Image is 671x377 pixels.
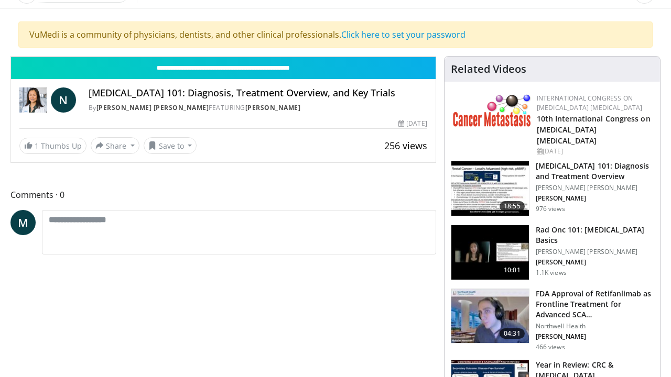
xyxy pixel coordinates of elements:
span: 1 [35,141,39,151]
a: 1 Thumbs Up [19,138,86,154]
a: N [51,87,76,113]
h3: [MEDICAL_DATA] 101: Diagnosis and Treatment Overview [536,161,654,182]
a: 10th International Congress on [MEDICAL_DATA] [MEDICAL_DATA] [537,114,651,146]
a: Click here to set your password [341,29,466,40]
h3: Rad Onc 101: [MEDICAL_DATA] Basics [536,225,654,246]
p: 976 views [536,205,565,213]
span: 256 views [384,139,427,152]
div: VuMedi is a community of physicians, dentists, and other clinical professionals. [18,21,653,48]
button: Share [91,137,139,154]
p: 466 views [536,343,565,351]
span: 04:31 [500,328,525,339]
div: By FEATURING [89,103,427,113]
span: 10:01 [500,265,525,275]
h4: [MEDICAL_DATA] 101: Diagnosis, Treatment Overview, and Key Trials [89,87,427,99]
a: M [10,210,36,235]
p: 1.1K views [536,269,567,277]
h3: FDA Approval of Retifanlimab as Frontline Treatment for Advanced SCA… [536,289,654,320]
button: Save to [144,137,197,154]
p: Northwell Health [536,322,654,330]
a: 04:31 FDA Approval of Retifanlimab as Frontline Treatment for Advanced SCA… Northwell Health [PER... [451,289,654,351]
div: [DATE] [537,147,652,156]
p: [PERSON_NAME] [536,332,654,341]
a: [PERSON_NAME] [PERSON_NAME] [96,103,209,112]
p: [PERSON_NAME] [536,194,654,203]
a: 18:55 [MEDICAL_DATA] 101: Diagnosis and Treatment Overview [PERSON_NAME] [PERSON_NAME] [PERSON_NA... [451,161,654,216]
p: [PERSON_NAME] [536,258,654,267]
span: Comments 0 [10,188,436,202]
img: 771a190d-62ec-4366-a394-cb57e17ed0c1.150x105_q85_crop-smart_upscale.jpg [451,289,529,343]
p: [PERSON_NAME] [PERSON_NAME] [536,184,654,192]
img: aee802ce-c4cb-403d-b093-d98594b3404c.150x105_q85_crop-smart_upscale.jpg [451,225,529,280]
img: f5d819c4-b4a6-4669-943d-399a0cb519e6.150x105_q85_crop-smart_upscale.jpg [451,161,529,216]
div: [DATE] [398,119,427,128]
img: 6ff8bc22-9509-4454-a4f8-ac79dd3b8976.png.150x105_q85_autocrop_double_scale_upscale_version-0.2.png [453,94,532,127]
a: [PERSON_NAME] [245,103,301,112]
img: Nina Niu Sanford [19,87,47,113]
a: 10:01 Rad Onc 101: [MEDICAL_DATA] Basics [PERSON_NAME] [PERSON_NAME] [PERSON_NAME] 1.1K views [451,225,654,280]
h4: Related Videos [451,63,526,75]
a: International Congress on [MEDICAL_DATA] [MEDICAL_DATA] [537,94,643,112]
p: [PERSON_NAME] [PERSON_NAME] [536,248,654,256]
span: 18:55 [500,201,525,212]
